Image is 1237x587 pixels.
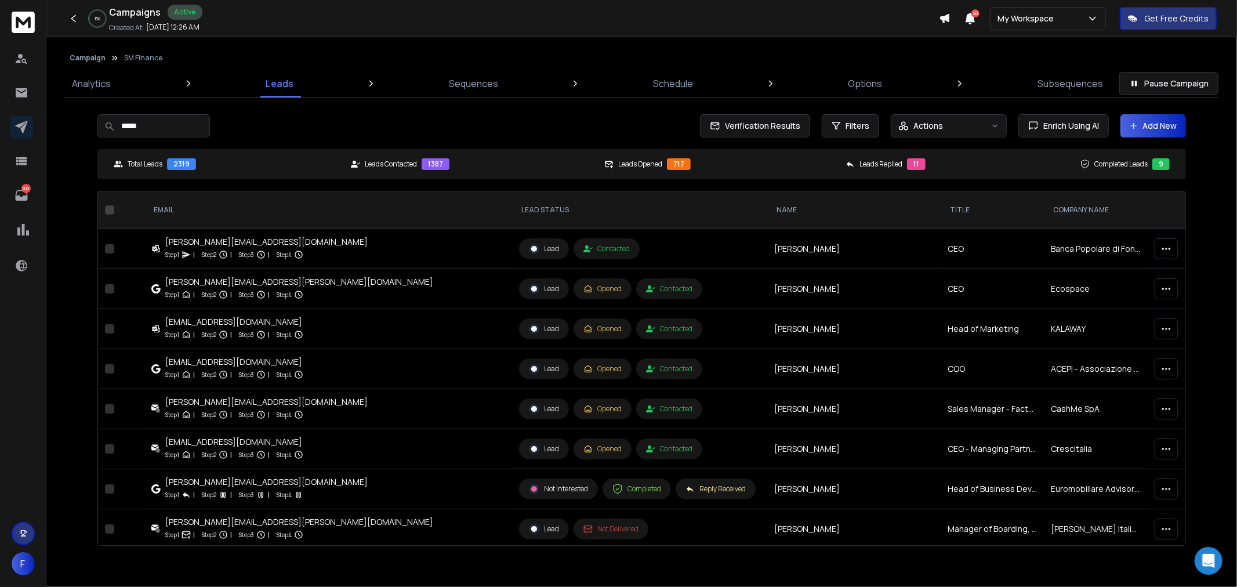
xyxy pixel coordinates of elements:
td: [PERSON_NAME] [767,429,941,469]
button: F [12,552,35,575]
span: Filters [846,120,869,132]
p: Step 4 [277,329,292,340]
button: Enrich Using AI [1018,114,1109,137]
p: Step 3 [239,449,254,461]
td: [PERSON_NAME] [767,349,941,389]
p: Leads Opened [618,160,662,169]
p: | [230,409,232,421]
td: KALAWAY [1044,309,1148,349]
p: SM Finance [124,53,162,63]
div: [PERSON_NAME][EMAIL_ADDRESS][DOMAIN_NAME] [165,476,368,488]
p: | [268,329,270,340]
td: Head of Marketing [941,309,1044,349]
a: Options [841,70,890,97]
p: Get Free Credits [1144,13,1209,24]
div: Lead [529,444,559,454]
p: Step 1 [165,289,179,300]
button: Get Free Credits [1120,7,1217,30]
div: Opened [583,444,622,454]
a: Schedule [646,70,700,97]
th: EMAIL [144,191,512,229]
p: Step 3 [239,249,254,260]
p: Total Leads [128,160,162,169]
p: Step 2 [202,249,216,260]
button: Filters [822,114,879,137]
p: Leads Replied [859,160,902,169]
td: CrescItalia [1044,429,1148,469]
div: Contacted [646,324,692,334]
div: 717 [667,158,691,170]
p: | [230,289,232,300]
div: Lead [529,404,559,414]
div: Contacted [646,404,692,414]
p: Step 1 [165,249,179,260]
div: Open Intercom Messenger [1195,547,1223,575]
a: 200 [10,184,33,207]
div: [PERSON_NAME][EMAIL_ADDRESS][PERSON_NAME][DOMAIN_NAME] [165,516,433,528]
p: Step 4 [277,409,292,421]
span: Verification Results [720,120,800,132]
div: Contacted [583,244,630,253]
p: | [193,289,195,300]
div: 11 [907,158,926,170]
td: [PERSON_NAME] [767,469,941,509]
td: ACEPI - Associazione Certificati e Prodotti di Investimento [1044,349,1148,389]
p: Step 3 [239,529,254,541]
div: [EMAIL_ADDRESS][DOMAIN_NAME] [165,316,303,328]
p: Step 2 [202,529,216,541]
p: | [193,409,195,421]
p: Step 1 [165,529,179,541]
p: 200 [21,184,31,193]
p: Step 4 [277,289,292,300]
div: Opened [583,284,622,293]
p: My Workspace [997,13,1058,24]
button: Pause Campaign [1119,72,1218,95]
div: 9 [1152,158,1170,170]
td: [PERSON_NAME] [767,509,941,549]
p: | [193,369,195,381]
p: Step 4 [277,369,292,381]
p: | [230,529,232,541]
p: | [268,449,270,461]
p: | [268,489,270,501]
button: Add New [1120,114,1186,137]
p: [DATE] 12:26 AM [146,23,199,32]
p: Leads Contacted [365,160,417,169]
p: Sequences [449,77,498,90]
p: Step 2 [202,449,216,461]
td: CEO [941,269,1044,309]
div: Contacted [646,284,692,293]
div: Not Interested [529,484,588,494]
p: 1 % [95,15,100,22]
td: COO [941,349,1044,389]
td: [PERSON_NAME] [767,389,941,429]
th: LEAD STATUS [512,191,767,229]
p: Step 2 [202,329,216,340]
div: Lead [529,324,559,334]
p: Analytics [72,77,111,90]
p: Step 2 [202,489,216,501]
td: Banca Popolare di Fondi [1044,229,1148,269]
div: Contacted [646,444,692,454]
p: Step 4 [277,249,292,260]
td: Manager of Boarding, Strategy and Product Sale Section [941,509,1044,549]
p: Step 1 [165,409,179,421]
div: Reply Received [685,484,746,494]
div: [PERSON_NAME][EMAIL_ADDRESS][DOMAIN_NAME] [165,396,368,408]
div: Contacted [646,364,692,374]
div: 1387 [422,158,449,170]
p: Leads [266,77,293,90]
div: Lead [529,364,559,374]
p: | [230,369,232,381]
p: Step 1 [165,449,179,461]
p: Schedule [653,77,693,90]
p: Subsequences [1038,77,1103,90]
p: Step 1 [165,489,179,501]
div: [PERSON_NAME][EMAIL_ADDRESS][DOMAIN_NAME] [165,236,368,248]
td: [PERSON_NAME] [767,269,941,309]
p: Completed Leads [1094,160,1148,169]
a: Leads [259,70,300,97]
td: [PERSON_NAME] [767,309,941,349]
div: Lead [529,284,559,294]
